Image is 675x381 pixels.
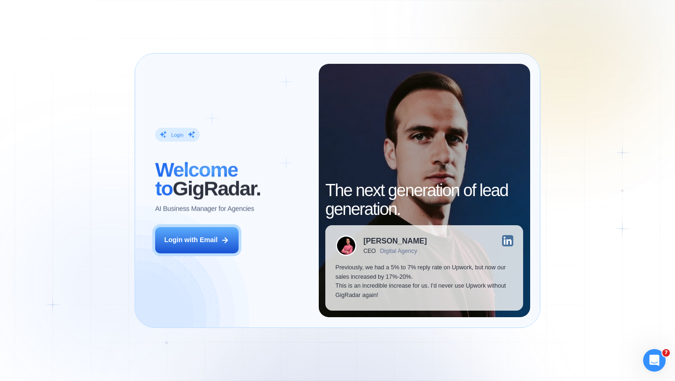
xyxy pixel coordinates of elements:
button: Login with Email [155,227,239,253]
div: Login with Email [164,236,217,245]
h2: ‍ GigRadar. [155,160,308,198]
div: [PERSON_NAME] [363,237,427,244]
div: CEO [363,248,376,254]
h2: The next generation of lead generation. [325,181,523,218]
span: Welcome to [155,158,238,199]
p: Previously, we had a 5% to 7% reply rate on Upwork, but now our sales increased by 17%-20%. This ... [336,263,513,300]
div: Digital Agency [380,248,417,254]
span: 7 [662,349,670,357]
iframe: Intercom live chat [643,349,666,372]
p: AI Business Manager for Agencies [155,204,254,213]
div: Login [171,131,183,138]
